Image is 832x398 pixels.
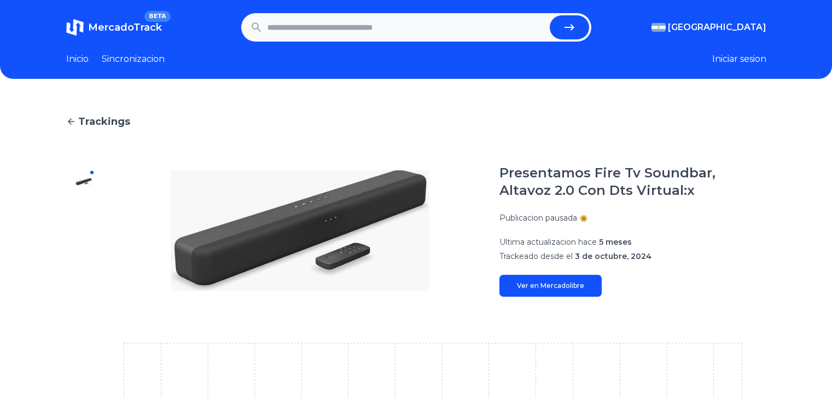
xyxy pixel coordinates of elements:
[88,21,162,33] span: MercadoTrack
[499,237,597,247] span: Ultima actualizacion hace
[144,11,170,22] span: BETA
[499,275,602,297] a: Ver en Mercadolibre
[499,164,766,199] h1: Presentamos Fire Tv Soundbar, Altavoz 2.0 Con Dts Virtual:x
[599,237,632,247] span: 5 meses
[75,173,92,191] img: Presentamos Fire Tv Soundbar, Altavoz 2.0 Con Dts Virtual:x
[66,19,84,36] img: MercadoTrack
[102,53,165,66] a: Sincronizacion
[651,23,666,32] img: Argentina
[712,53,766,66] button: Iniciar sesion
[123,164,478,297] img: Presentamos Fire Tv Soundbar, Altavoz 2.0 Con Dts Virtual:x
[66,53,89,66] a: Inicio
[66,19,162,36] a: MercadoTrackBETA
[575,251,651,261] span: 3 de octubre, 2024
[499,251,573,261] span: Trackeado desde el
[668,21,766,34] span: [GEOGRAPHIC_DATA]
[78,114,130,129] span: Trackings
[499,212,577,223] p: Publicacion pausada
[66,114,766,129] a: Trackings
[651,21,766,34] button: [GEOGRAPHIC_DATA]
